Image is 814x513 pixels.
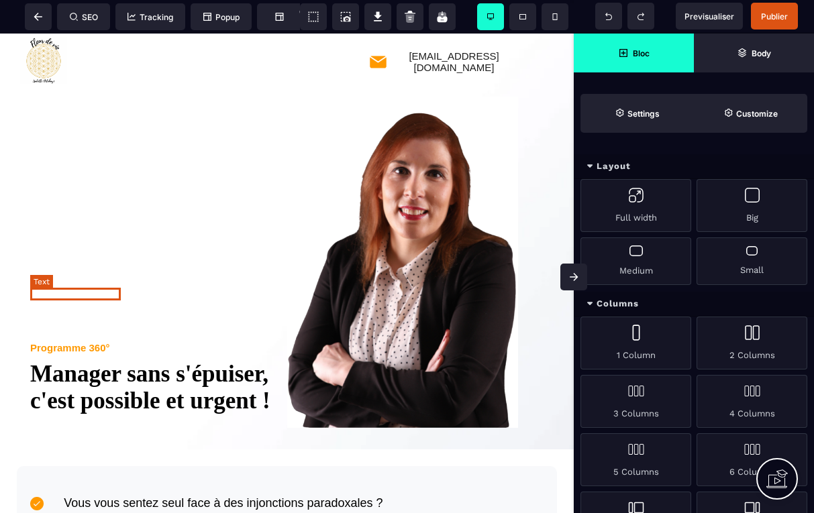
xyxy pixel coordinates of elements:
span: View components [300,3,327,30]
span: Open Layer Manager [694,34,814,72]
div: Big [697,179,807,232]
span: Popup [203,12,240,22]
span: Open Style Manager [694,94,807,133]
img: 7126ff4599d2c04edf5294bfb35faa18_tick.png [30,463,44,477]
span: Publier [761,11,788,21]
text: Programme 360° [30,308,110,320]
div: Medium [580,237,691,285]
text: Vous vous sentez seul face à des injonctions paradoxales ? [64,459,550,480]
span: Custom Block [264,7,329,27]
strong: Customize [736,109,778,119]
img: 8aeef015e0ebd4251a34490ffea99928_mail.png [368,19,388,38]
div: 1 Column [580,317,691,369]
strong: Bloc [633,48,650,58]
div: Columns [574,292,814,317]
text: [EMAIL_ADDRESS][DOMAIN_NAME] [388,17,520,40]
span: Tracking [128,12,173,22]
div: Small [697,237,807,285]
span: Previsualiser [684,11,734,21]
div: Layout [574,154,814,179]
img: 7afc97e346fcc617bdea725c9d233a4a_Sans_titre_(1080_x_1720_px)_(1080_x_1550_px).png [287,63,518,394]
strong: Settings [627,109,660,119]
span: Open Blocks [574,34,694,72]
div: 3 Columns [580,375,691,428]
span: Preview [676,3,743,30]
span: Settings [580,94,694,133]
img: fddb039ee2cd576d9691c5ef50e92217_Logo.png [20,3,67,50]
div: 4 Columns [697,375,807,428]
div: Full width [580,179,691,232]
span: Screenshot [332,3,359,30]
span: SEO [70,12,98,22]
div: 6 Columns [697,433,807,486]
div: 5 Columns [580,433,691,486]
div: 2 Columns [697,317,807,369]
strong: Body [752,48,771,58]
